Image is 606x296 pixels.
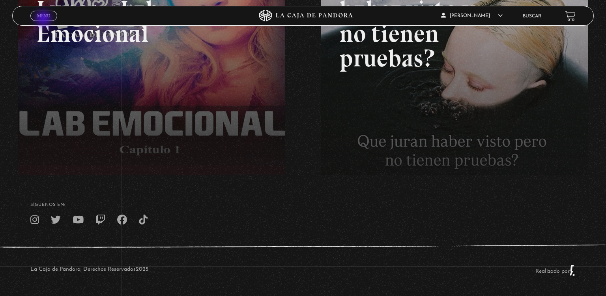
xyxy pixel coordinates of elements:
[30,203,576,207] h4: SÍguenos en:
[30,264,148,276] p: La Caja de Pandora, Derechos Reservados 2025
[441,13,503,18] span: [PERSON_NAME]
[35,20,53,26] span: Cerrar
[565,10,576,21] a: View your shopping cart
[523,14,541,19] a: Buscar
[37,13,50,18] span: Menu
[535,268,576,274] a: Realizado por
